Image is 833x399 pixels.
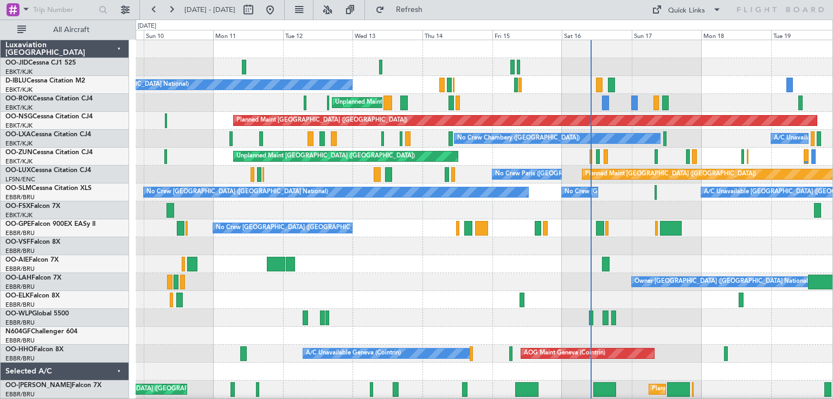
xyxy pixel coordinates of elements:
[5,185,92,192] a: OO-SLMCessna Citation XLS
[5,293,30,299] span: OO-ELK
[5,311,32,317] span: OO-WLP
[422,30,492,40] div: Thu 14
[5,229,35,237] a: EBBR/BRU
[353,30,422,40] div: Wed 13
[701,30,771,40] div: Mon 18
[5,131,31,138] span: OO-LXA
[562,30,632,40] div: Sat 16
[5,239,60,245] a: OO-VSFFalcon 8X
[5,346,34,353] span: OO-HHO
[5,265,35,273] a: EBBR/BRU
[5,221,95,227] a: OO-GPEFalcon 900EX EASy II
[492,30,562,40] div: Fri 15
[5,104,33,112] a: EBKT/KJK
[387,6,432,14] span: Refresh
[5,328,78,335] a: N604GFChallenger 604
[146,184,328,200] div: No Crew [GEOGRAPHIC_DATA] ([GEOGRAPHIC_DATA] National)
[5,185,31,192] span: OO-SLM
[5,86,33,94] a: EBKT/KJK
[774,130,819,147] div: A/C Unavailable
[370,1,435,18] button: Refresh
[283,30,353,40] div: Tue 12
[5,203,60,210] a: OO-FSXFalcon 7X
[5,311,69,317] a: OO-WLPGlobal 5500
[5,328,31,335] span: N604GF
[5,203,30,210] span: OO-FSX
[5,96,33,102] span: OO-ROK
[5,78,85,84] a: D-IBLUCessna Citation M2
[236,148,415,164] div: Unplanned Maint [GEOGRAPHIC_DATA] ([GEOGRAPHIC_DATA])
[5,157,33,166] a: EBKT/KJK
[5,113,93,120] a: OO-NSGCessna Citation CJ4
[585,166,756,182] div: Planned Maint [GEOGRAPHIC_DATA] ([GEOGRAPHIC_DATA])
[33,2,95,18] input: Trip Number
[668,5,705,16] div: Quick Links
[5,149,93,156] a: OO-ZUNCessna Citation CJ4
[5,275,61,281] a: OO-LAHFalcon 7X
[457,130,580,147] div: No Crew Chambery ([GEOGRAPHIC_DATA])
[5,167,91,174] a: OO-LUXCessna Citation CJ4
[184,5,235,15] span: [DATE] - [DATE]
[5,382,101,389] a: OO-[PERSON_NAME]Falcon 7X
[565,184,746,200] div: No Crew [GEOGRAPHIC_DATA] ([GEOGRAPHIC_DATA] National)
[5,293,60,299] a: OO-ELKFalcon 8X
[5,354,35,363] a: EBBR/BRU
[5,301,35,309] a: EBBR/BRU
[5,167,31,174] span: OO-LUX
[5,131,91,138] a: OO-LXACessna Citation CJ4
[236,112,407,129] div: Planned Maint [GEOGRAPHIC_DATA] ([GEOGRAPHIC_DATA])
[5,60,28,66] span: OO-JID
[5,193,35,201] a: EBBR/BRU
[5,175,35,183] a: LFSN/ENC
[5,68,33,76] a: EBKT/KJK
[213,30,283,40] div: Mon 11
[646,1,727,18] button: Quick Links
[5,96,93,102] a: OO-ROKCessna Citation CJ4
[5,211,33,219] a: EBKT/KJK
[5,149,33,156] span: OO-ZUN
[306,345,401,362] div: A/C Unavailable Geneva (Cointrin)
[5,319,35,327] a: EBBR/BRU
[216,220,398,236] div: No Crew [GEOGRAPHIC_DATA] ([GEOGRAPHIC_DATA] National)
[5,239,30,245] span: OO-VSF
[28,26,114,34] span: All Aircraft
[5,275,31,281] span: OO-LAH
[42,381,246,397] div: Unplanned Maint [GEOGRAPHIC_DATA] ([GEOGRAPHIC_DATA] National)
[635,274,810,290] div: Owner [GEOGRAPHIC_DATA] ([GEOGRAPHIC_DATA] National)
[5,60,76,66] a: OO-JIDCessna CJ1 525
[5,140,33,148] a: EBKT/KJK
[144,30,214,40] div: Sun 10
[5,257,59,263] a: OO-AIEFalcon 7X
[5,221,31,227] span: OO-GPE
[524,345,605,362] div: AOG Maint Geneva (Cointrin)
[5,78,27,84] span: D-IBLU
[5,382,72,389] span: OO-[PERSON_NAME]
[632,30,702,40] div: Sun 17
[5,390,35,398] a: EBBR/BRU
[138,22,156,31] div: [DATE]
[12,21,118,39] button: All Aircraft
[5,122,33,130] a: EBKT/KJK
[5,283,35,291] a: EBBR/BRU
[5,346,63,353] a: OO-HHOFalcon 8X
[5,247,35,255] a: EBBR/BRU
[335,94,510,111] div: Unplanned Maint [GEOGRAPHIC_DATA]-[GEOGRAPHIC_DATA]
[495,166,603,182] div: No Crew Paris ([GEOGRAPHIC_DATA])
[5,113,33,120] span: OO-NSG
[5,257,29,263] span: OO-AIE
[5,337,35,345] a: EBBR/BRU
